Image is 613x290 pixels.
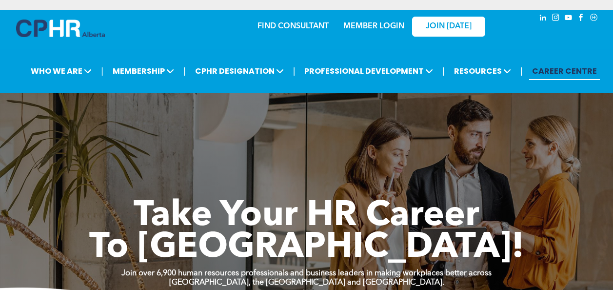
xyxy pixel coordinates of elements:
a: instagram [551,12,561,25]
li: | [183,61,186,81]
span: RESOURCES [451,62,514,80]
a: MEMBER LOGIN [343,22,404,30]
img: A blue and white logo for cp alberta [16,20,105,37]
span: CPHR DESIGNATION [192,62,287,80]
a: youtube [563,12,574,25]
a: CAREER CENTRE [529,62,600,80]
span: Take Your HR Career [134,199,479,234]
strong: [GEOGRAPHIC_DATA], the [GEOGRAPHIC_DATA] and [GEOGRAPHIC_DATA]. [169,279,444,287]
li: | [101,61,103,81]
li: | [293,61,296,81]
span: MEMBERSHIP [110,62,177,80]
span: To [GEOGRAPHIC_DATA]! [89,230,524,266]
span: PROFESSIONAL DEVELOPMENT [301,62,436,80]
a: JOIN [DATE] [412,17,485,37]
li: | [520,61,523,81]
li: | [442,61,445,81]
span: WHO WE ARE [28,62,95,80]
a: FIND CONSULTANT [257,22,329,30]
a: facebook [576,12,587,25]
span: JOIN [DATE] [426,22,472,31]
strong: Join over 6,900 human resources professionals and business leaders in making workplaces better ac... [121,269,492,277]
a: Social network [589,12,599,25]
a: linkedin [538,12,549,25]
